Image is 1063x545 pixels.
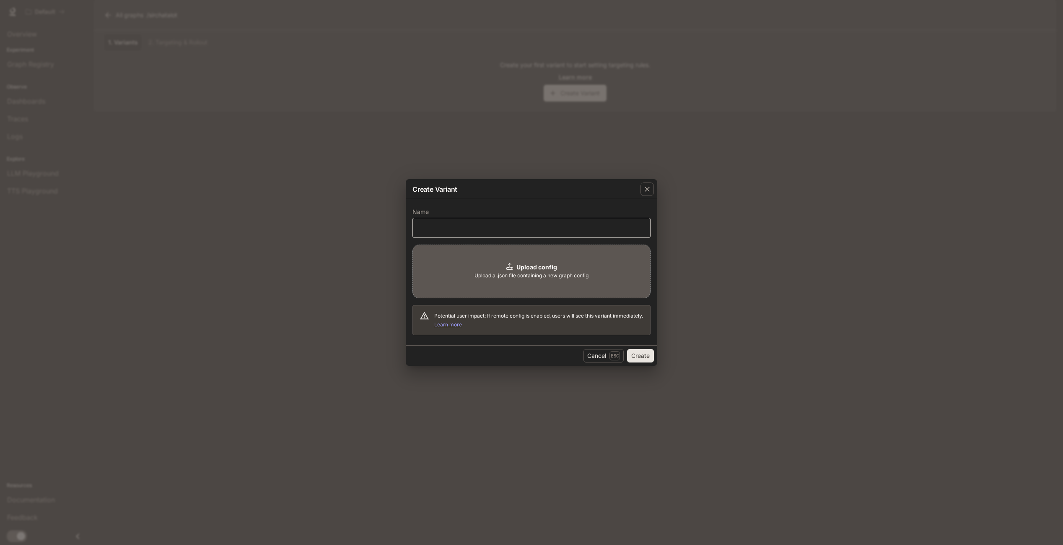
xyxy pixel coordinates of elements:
p: Name [412,209,429,215]
p: Esc [609,351,620,360]
button: Create [627,349,654,362]
span: Potential user impact: If remote config is enabled, users will see this variant immediately. [434,313,643,328]
button: CancelEsc [583,349,624,362]
b: Upload config [516,263,557,271]
a: Learn more [434,321,462,328]
span: Upload a .json file containing a new graph config [474,271,589,280]
p: Create Variant [412,184,457,194]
